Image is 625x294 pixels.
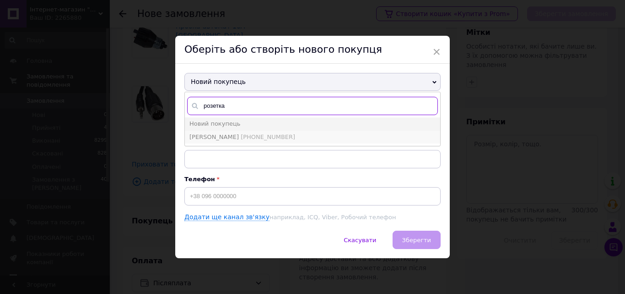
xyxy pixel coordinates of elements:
span: Новий покупець [189,120,240,127]
p: Телефон [184,176,441,183]
button: Скасувати [334,231,386,249]
span: [PHONE_NUMBER] [241,133,295,140]
span: [PERSON_NAME] [189,133,239,140]
span: Скасувати [344,237,376,244]
span: наприклад, ICQ, Viber, Робочий телефон [269,214,396,221]
span: Новий покупець [184,73,441,91]
input: +38 096 0000000 [184,187,441,205]
a: Додати ще канал зв'язку [184,213,269,221]
div: Оберіть або створіть нового покупця [175,36,450,64]
span: × [432,44,441,60]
